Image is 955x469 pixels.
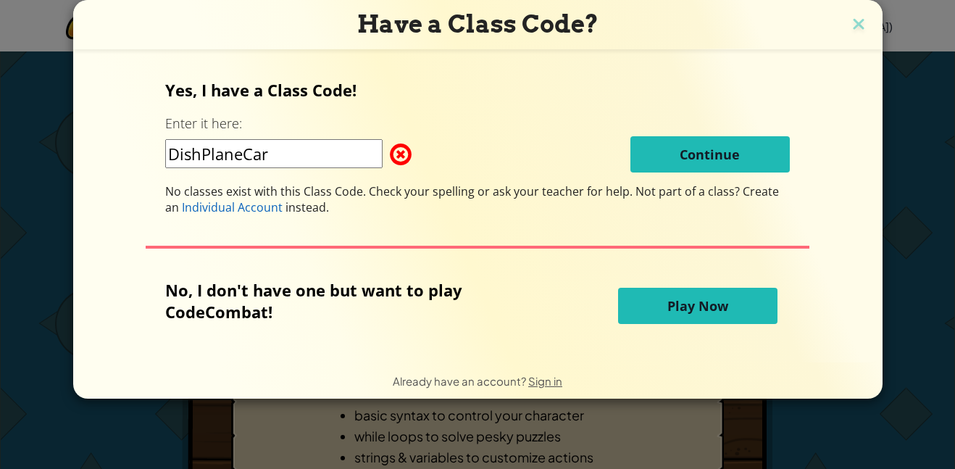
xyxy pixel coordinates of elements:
a: Sign in [528,374,562,388]
span: instead. [283,199,329,215]
span: Play Now [667,297,728,315]
p: No, I don't have one but want to play CodeCombat! [165,279,533,323]
span: Not part of a class? Create an [165,183,779,215]
span: Already have an account? [393,374,528,388]
label: Enter it here: [165,115,242,133]
span: Individual Account [182,199,283,215]
p: Yes, I have a Class Code! [165,79,790,101]
span: Have a Class Code? [357,9,599,38]
button: Continue [630,136,790,173]
img: close icon [849,14,868,36]
span: Continue [680,146,740,163]
span: No classes exist with this Class Code. Check your spelling or ask your teacher for help. [165,183,635,199]
button: Play Now [618,288,777,324]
